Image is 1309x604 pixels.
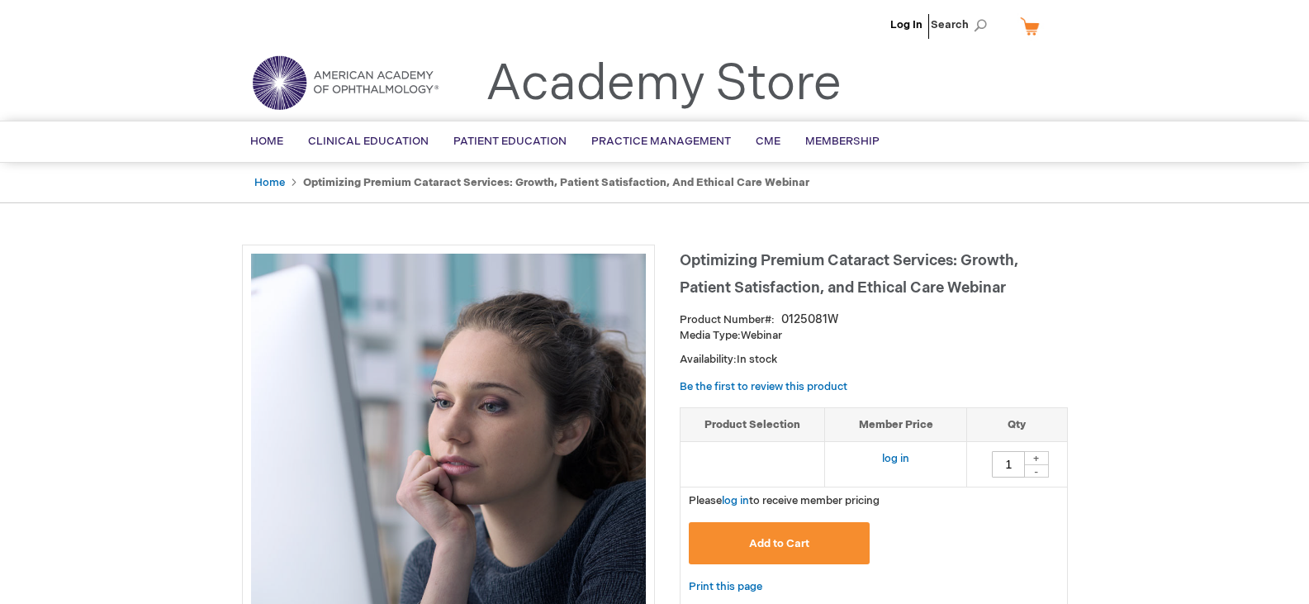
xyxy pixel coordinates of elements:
strong: Media Type: [680,329,741,342]
strong: Optimizing Premium Cataract Services: Growth, Patient Satisfaction, and Ethical Care Webinar [303,176,809,189]
span: Please to receive member pricing [689,494,880,507]
span: Home [250,135,283,148]
input: Qty [992,451,1025,478]
th: Member Price [825,407,967,442]
div: + [1024,451,1049,465]
a: Log In [890,18,922,31]
span: Search [931,8,994,41]
button: Add to Cart [689,522,870,564]
div: - [1024,464,1049,478]
strong: Product Number [680,313,775,326]
p: Webinar [680,328,1068,344]
span: In stock [737,353,777,366]
a: Print this page [689,577,762,597]
p: Availability: [680,352,1068,368]
span: Practice Management [591,135,731,148]
a: log in [882,452,909,465]
span: Clinical Education [308,135,429,148]
span: Patient Education [453,135,567,148]
div: 0125081W [781,312,838,328]
span: Membership [805,135,880,148]
a: Academy Store [486,55,842,114]
span: CME [756,135,780,148]
th: Qty [967,407,1067,442]
a: Be the first to review this product [680,380,847,393]
a: log in [722,494,749,507]
span: Optimizing Premium Cataract Services: Growth, Patient Satisfaction, and Ethical Care Webinar [680,252,1018,297]
th: Product Selection [681,407,825,442]
span: Add to Cart [749,537,809,550]
a: Home [254,176,285,189]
